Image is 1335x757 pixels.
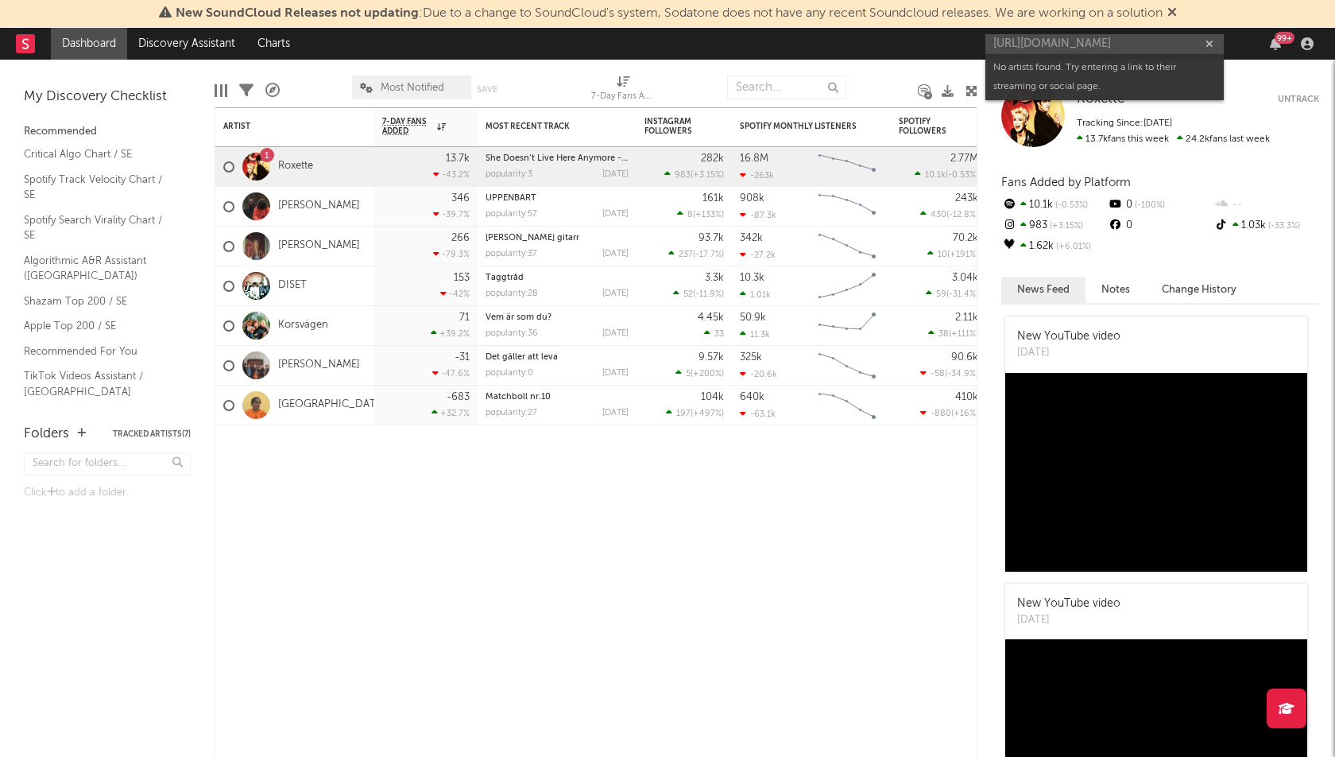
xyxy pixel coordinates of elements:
[24,483,191,503] div: Click to add a folder.
[1077,134,1169,144] span: 13.7k fans this week
[701,392,724,402] div: 104k
[486,353,558,362] a: Det gäller att leva
[24,171,175,204] a: Spotify Track Velocity Chart / SE
[486,313,629,322] div: Vem är som du?
[985,54,1224,100] div: No artists found. Try entering a link to their streaming or social page.
[278,279,307,293] a: DISET
[931,211,946,219] span: 430
[486,274,629,282] div: Taggtråd
[486,154,698,163] a: She Doesn’t Live Here Anymore - T&A Demo [DATE]
[1077,92,1124,106] span: Roxette
[486,329,538,338] div: popularity: 36
[602,170,629,179] div: [DATE]
[602,210,629,219] div: [DATE]
[1146,277,1252,303] button: Change History
[24,452,191,476] input: Search for folders...
[1213,215,1319,236] div: 1.03k
[381,83,444,93] span: Most Notified
[740,153,768,164] div: 16.8M
[695,250,722,259] span: -17.7 %
[677,209,724,219] div: ( )
[24,343,175,360] a: Recommended For You
[811,306,883,346] svg: Chart title
[591,68,655,114] div: 7-Day Fans Added (7-Day Fans Added)
[740,210,776,220] div: -87.3k
[740,289,771,300] div: 1.01k
[486,289,538,298] div: popularity: 28
[928,328,978,339] div: ( )
[24,122,191,142] div: Recommended
[486,234,629,243] div: Henrys gitarr
[953,233,978,243] div: 70.2k
[1167,7,1177,20] span: Dismiss
[24,212,175,244] a: Spotify Search Virality Chart / SE
[927,249,978,259] div: ( )
[811,386,883,425] svg: Chart title
[951,330,976,339] span: +111 %
[915,169,978,180] div: ( )
[693,410,722,418] span: +497 %
[1001,195,1107,215] div: 10.1k
[955,392,978,402] div: 410k
[693,171,722,180] span: +3.15 %
[455,352,470,363] div: -31
[486,234,579,243] a: [PERSON_NAME] gitarr
[486,313,551,322] a: Vem är som du?
[675,171,691,180] span: 983
[695,290,722,299] span: -11.9 %
[925,171,946,180] span: 10.1k
[920,368,978,378] div: ( )
[740,392,764,402] div: 640k
[477,85,497,94] button: Save
[113,430,191,438] button: Tracked Artists(7)
[811,266,883,306] svg: Chart title
[486,353,629,362] div: Det gäller att leva
[176,7,1163,20] span: : Due to a change to SoundCloud's system, Sodatone does not have any recent Soundcloud releases. ...
[278,319,328,332] a: Korsvägen
[740,409,776,419] div: -63.1k
[702,193,724,204] div: 161k
[952,273,978,283] div: 3.04k
[740,250,776,260] div: -27.2k
[486,210,537,219] div: popularity: 57
[693,370,722,378] span: +200 %
[432,368,470,378] div: -47.6 %
[486,170,532,179] div: popularity: 3
[246,28,301,60] a: Charts
[679,250,693,259] span: 237
[664,169,724,180] div: ( )
[265,68,280,114] div: A&R Pipeline
[223,122,342,131] div: Artist
[440,289,470,299] div: -42 %
[1001,215,1107,236] div: 983
[938,250,947,259] span: 10
[1266,222,1300,231] span: -33.3 %
[644,117,700,136] div: Instagram Followers
[459,313,470,323] div: 71
[1017,596,1120,612] div: New YouTube video
[811,187,883,227] svg: Chart title
[949,211,976,219] span: -12.8 %
[931,410,951,418] span: -880
[451,193,470,204] div: 346
[920,408,978,418] div: ( )
[1054,243,1091,251] span: +6.01 %
[740,352,762,363] div: 325k
[278,239,360,253] a: [PERSON_NAME]
[698,352,724,363] div: 9.57k
[602,289,629,298] div: [DATE]
[602,250,629,258] div: [DATE]
[740,170,774,181] div: -263k
[1270,37,1281,50] button: 99+
[938,330,949,339] span: 38
[278,359,360,372] a: [PERSON_NAME]
[675,368,724,378] div: ( )
[1017,612,1120,628] div: [DATE]
[24,87,191,107] div: My Discovery Checklist
[591,87,655,107] div: 7-Day Fans Added (7-Day Fans Added)
[899,117,954,136] div: Spotify Followers
[687,211,693,219] span: 8
[740,193,764,204] div: 908k
[431,408,470,418] div: +32.7 %
[1001,236,1107,257] div: 1.62k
